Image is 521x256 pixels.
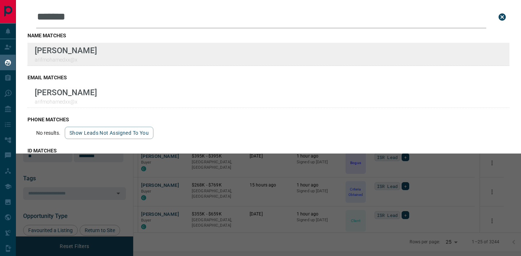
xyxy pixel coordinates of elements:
p: [PERSON_NAME] [35,46,97,55]
button: close search bar [495,10,509,24]
h3: name matches [27,33,509,38]
h3: email matches [27,75,509,80]
h3: phone matches [27,117,509,122]
p: arifmohamedxx@x [35,99,97,105]
p: arifmohamedxx@x [35,57,97,63]
button: show leads not assigned to you [65,127,153,139]
p: No results. [36,130,60,136]
h3: id matches [27,148,509,154]
p: [PERSON_NAME] [35,88,97,97]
